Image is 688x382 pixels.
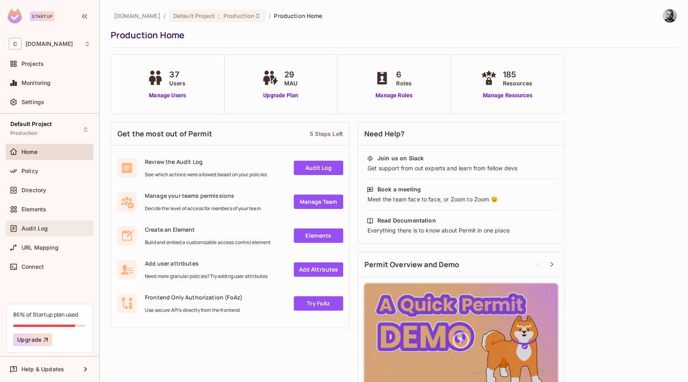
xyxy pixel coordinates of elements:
span: 29 [284,69,297,81]
div: Startup [30,12,55,21]
span: URL Mapping [21,244,59,251]
span: C [9,38,21,49]
div: Read Documentation [377,217,436,224]
div: Everything there is to know about Permit in one place [367,226,555,234]
span: Elements [21,206,46,213]
span: 6 [396,69,412,81]
span: Review the Audit Log [145,158,267,165]
span: Production [10,130,38,136]
div: Get support from out experts and learn from fellow devs [367,164,555,172]
span: the active workspace [114,12,160,20]
span: Workspace: chalkboard.io [25,41,73,47]
span: Projects [21,61,44,67]
span: Permit Overview and Demo [364,260,459,270]
span: 185 [503,69,532,81]
span: Audit Log [21,225,48,232]
img: SReyMgAAAABJRU5ErkJggg== [8,9,22,24]
button: Upgrade [13,333,52,346]
span: Production Home [274,12,322,20]
span: Get the most out of Permit [117,129,212,139]
span: Policy [21,168,38,174]
span: Need Help? [364,129,405,139]
span: Create an Element [145,226,271,233]
span: Decide the level of access for members of your team [145,205,261,212]
span: Production [223,12,254,20]
a: Manage Roles [372,91,416,100]
span: MAU [284,79,297,87]
a: Audit Log [294,161,343,175]
span: Monitoring [21,80,51,86]
span: : [218,13,221,19]
li: / [269,12,271,20]
span: Settings [21,99,44,105]
div: Meet the team face to face, or Zoom to Zoom 😉 [367,195,555,203]
a: Manage Resources [479,91,536,100]
a: Upgrade Plan [260,91,301,100]
div: Production Home [111,29,673,41]
span: Use secure API's directly from the frontend [145,307,242,313]
a: Elements [294,228,343,243]
span: Default Project [174,12,215,20]
span: 37 [169,69,186,81]
li: / [164,12,166,20]
span: Resources [503,79,532,87]
span: Need more granular policies? Try adding user attributes [145,273,268,280]
a: Try FoAz [294,296,343,311]
div: Join us on Slack [377,154,424,162]
span: Directory [21,187,46,193]
span: Add user attributes [145,260,268,267]
div: Book a meeting [377,185,421,193]
span: Build and embed a customizable access control element [145,239,271,246]
span: Manage your teams permissions [145,192,261,199]
span: Help & Updates [21,366,64,372]
a: Manage Team [294,195,343,209]
span: Connect [21,264,44,270]
img: Harut Abgaryan [663,9,676,22]
div: 86% of Startup plan used [13,311,78,318]
span: Roles [396,79,412,87]
span: Home [21,149,38,155]
span: See which actions were allowed based on your policies [145,171,267,178]
a: Manage Users [145,91,190,100]
div: 5 Steps Left [310,130,343,138]
span: Users [169,79,186,87]
span: Frontend Only Authorization (FoAz) [145,293,242,301]
a: Add Attrbutes [294,262,343,277]
span: Default Project [10,121,52,127]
